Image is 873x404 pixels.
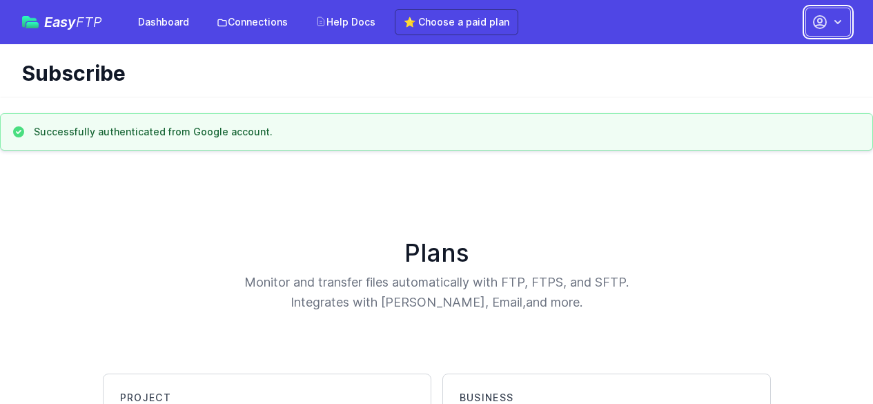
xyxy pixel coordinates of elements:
[210,272,663,313] p: Monitor and transfer files automatically with FTP, FTPS, and SFTP. Integrates with [PERSON_NAME],...
[44,15,102,29] span: Easy
[208,10,296,35] a: Connections
[22,16,39,28] img: easyftp_logo.png
[307,10,384,35] a: Help Docs
[804,335,856,387] iframe: Drift Widget Chat Controller
[34,125,273,139] h3: Successfully authenticated from Google account.
[76,14,102,30] span: FTP
[395,9,518,35] a: ⭐ Choose a paid plan
[97,239,776,267] h1: Plans
[22,15,102,29] a: EasyFTP
[22,61,840,86] h1: Subscribe
[130,10,197,35] a: Dashboard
